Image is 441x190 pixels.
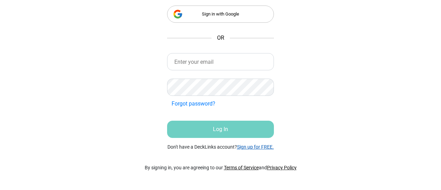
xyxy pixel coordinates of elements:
[167,53,274,70] input: Enter your email
[167,121,274,138] button: Log In
[267,165,297,170] a: Privacy Policy
[167,143,274,151] small: Don't have a DeckLinks account?
[237,144,274,150] a: Sign up for FREE.
[224,165,259,170] a: Terms of Service
[145,164,297,171] p: By signing in, you are agreeing to our and
[167,97,220,110] button: Forgot password?
[217,34,224,42] span: OR
[167,6,274,23] div: Sign in with Google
